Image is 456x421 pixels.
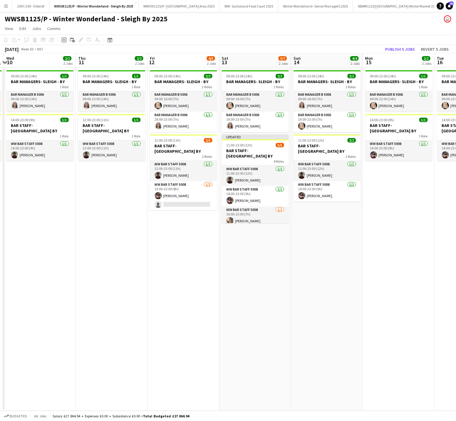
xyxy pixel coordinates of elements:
app-job-card: 11:00-23:00 (12h)2/2BAR STAFF- [GEOGRAPHIC_DATA] BY2 RolesWW Bar Staff 50081/111:00-23:00 (12h)[P... [293,134,361,202]
a: Edit [17,25,29,32]
span: 2 Roles [346,85,356,89]
span: Jobs [32,26,41,31]
app-card-role: WW Bar Staff 50081/111:00-23:00 (12h)[PERSON_NAME] [222,166,289,186]
h3: BAR STAFF- [GEOGRAPHIC_DATA] BY [78,123,145,134]
span: 1/1 [132,74,141,78]
app-job-card: 12:00-23:00 (11h)2/3BAR STAFF- [GEOGRAPHIC_DATA] BY2 RolesWW Bar Staff 50081/112:00-23:00 (11h)[P... [150,134,217,210]
app-job-card: 09:00-23:00 (14h)1/1BAR MANAGERS- SLEIGH - BY1 RoleBar Manager B 50061/109:00-23:00 (14h)[PERSON_... [78,70,145,112]
span: 2/2 [422,56,430,61]
span: 1 Role [419,85,428,89]
span: 93 [449,2,454,5]
div: 2 Jobs [63,61,73,66]
span: 09:00-23:00 (14h) [155,74,181,78]
app-job-card: 09:00-23:00 (14h)2/2BAR MANAGERS- SLEIGH - BY2 RolesBar Manager B 50061/109:00-16:00 (7h)[PERSON_... [222,70,289,132]
span: Sun [293,56,301,61]
a: Comms [45,25,63,32]
span: Fri [150,56,155,61]
app-job-card: 14:00-23:00 (9h)1/1BAR STAFF- [GEOGRAPHIC_DATA] BY1 RoleWW Bar Staff 50081/114:00-23:00 (9h)[PERS... [6,114,74,161]
span: 3/5 [276,143,284,147]
span: 4 Roles [274,159,284,164]
span: Edit [19,26,26,31]
h3: BAR STAFF- [GEOGRAPHIC_DATA] BY [6,123,74,134]
div: BST [37,47,43,51]
span: 14:00-23:00 (9h) [11,118,35,122]
app-job-card: 12:00-23:00 (11h)1/1BAR STAFF- [GEOGRAPHIC_DATA] BY1 RoleWW Bar Staff 50081/112:00-23:00 (11h)[PE... [78,114,145,161]
app-user-avatar: Suzanne Edwards [444,15,451,23]
span: 2/2 [63,56,71,61]
button: Publish 5 jobs [383,45,417,53]
app-card-role: WW Bar Staff 50081/216:00-23:00 (7h)[PERSON_NAME] [222,206,289,236]
span: Thu [78,56,86,61]
app-job-card: 09:00-23:00 (14h)2/2BAR MANAGERS- SLEIGH - BY2 RolesBar Manager B 50061/109:00-16:00 (7h)[PERSON_... [150,70,217,132]
h3: BAR STAFF- [GEOGRAPHIC_DATA] BY [222,148,289,159]
a: View [2,25,16,32]
span: 09:00-23:00 (14h) [298,74,324,78]
span: 4/4 [350,56,359,61]
app-job-card: 09:00-23:00 (14h)1/1BAR MANAGERS- SLEIGH - BY1 RoleBar Manager B 50061/109:00-23:00 (14h)[PERSON_... [6,70,74,112]
app-card-role: Bar Manager B 50061/109:00-16:00 (7h)[PERSON_NAME] [222,91,289,112]
h1: WWSB1125/P - Winter Wonderland - Sleigh By 2025 [5,14,168,23]
div: 14:00-23:00 (9h)1/1BAR STAFF- [GEOGRAPHIC_DATA] BY1 RoleWW Bar Staff 50081/114:00-23:00 (9h)[PERS... [365,114,433,161]
app-job-card: 09:00-23:00 (14h)1/1BAR MANAGERS- SLEIGH - BY1 RoleBar Manager B 50061/109:00-23:00 (14h)[PERSON_... [365,70,433,112]
div: 2 Jobs [279,61,288,66]
h3: BAR MANAGERS- SLEIGH - BY [150,79,217,84]
span: 14:00-23:00 (9h) [370,118,394,122]
button: 2007/100 - Debrief [12,0,49,12]
span: 1 Role [132,134,141,138]
span: 09:00-23:00 (14h) [11,74,37,78]
div: 2 Jobs [207,61,216,66]
span: 2 Roles [202,154,212,159]
span: 2/2 [204,74,212,78]
span: 2/2 [348,74,356,78]
span: All jobs [33,414,47,418]
app-job-card: Updated11:00-23:00 (12h)3/5BAR STAFF- [GEOGRAPHIC_DATA] BY4 RolesWW Bar Staff 50081/111:00-23:00 ... [222,134,289,223]
button: WW- Santaland Food Court 2025 [220,0,278,12]
span: 13 [221,59,228,66]
app-card-role: Bar Manager B 50061/116:00-23:00 (7h)[PERSON_NAME] [222,112,289,132]
span: 1 Role [60,85,69,89]
div: 2 Jobs [422,61,432,66]
div: Salary £27 864.94 + Expenses £0.00 + Subsistence £0.00 = [53,414,189,418]
app-card-role: WW Bar Staff 50081/111:00-23:00 (12h)[PERSON_NAME] [293,161,361,181]
span: 2 Roles [346,154,356,159]
span: 5/7 [278,56,287,61]
span: 1/1 [60,74,69,78]
app-card-role: WW Bar Staff 50081/112:00-23:00 (11h)[PERSON_NAME] [150,161,217,181]
span: 1/1 [419,74,428,78]
app-card-role: Bar Manager B 50061/109:00-16:00 (7h)[PERSON_NAME] [293,91,361,112]
span: 10 [5,59,14,66]
span: View [5,26,13,31]
span: Comms [47,26,61,31]
a: 93 [446,2,453,10]
h3: BAR STAFF- [GEOGRAPHIC_DATA] BY [150,143,217,154]
app-card-role: WW Bar Staff 50081/114:00-23:00 (9h)[PERSON_NAME] [365,140,433,161]
a: Jobs [30,25,44,32]
span: 11 [77,59,86,66]
span: Mon [365,56,373,61]
app-card-role: WW Bar Staff 50081/215:00-23:00 (8h)[PERSON_NAME] [150,181,217,210]
span: 1/1 [419,118,428,122]
h3: BAR MANAGERS- SLEIGH - BY [293,79,361,84]
span: 12:00-23:00 (11h) [83,118,109,122]
span: Sat [222,56,228,61]
button: Winter Wonderland- Senior ManagerS 2025 [278,0,353,12]
app-card-role: Bar Manager B 50061/109:00-23:00 (14h)[PERSON_NAME] [78,91,145,112]
h3: BAR MANAGERS- SLEIGH - BY [6,79,74,84]
span: 1 Role [132,85,141,89]
span: 16 [436,59,444,66]
app-card-role: Bar Manager B 50061/116:00-23:00 (7h)[PERSON_NAME] [150,112,217,132]
app-job-card: 09:00-23:00 (14h)2/2BAR MANAGERS- SLEIGH - BY2 RolesBar Manager B 50061/109:00-16:00 (7h)[PERSON_... [293,70,361,132]
button: SBWM1125/[GEOGRAPHIC_DATA] Winter Market 2025 [353,0,443,12]
h3: BAR MANAGERS- SLEIGH - BY [365,79,433,84]
span: 09:00-23:00 (14h) [226,74,253,78]
app-card-role: Bar Manager B 50061/109:00-23:00 (14h)[PERSON_NAME] [6,91,74,112]
span: 2/3 [204,138,212,143]
span: 1/1 [132,118,141,122]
